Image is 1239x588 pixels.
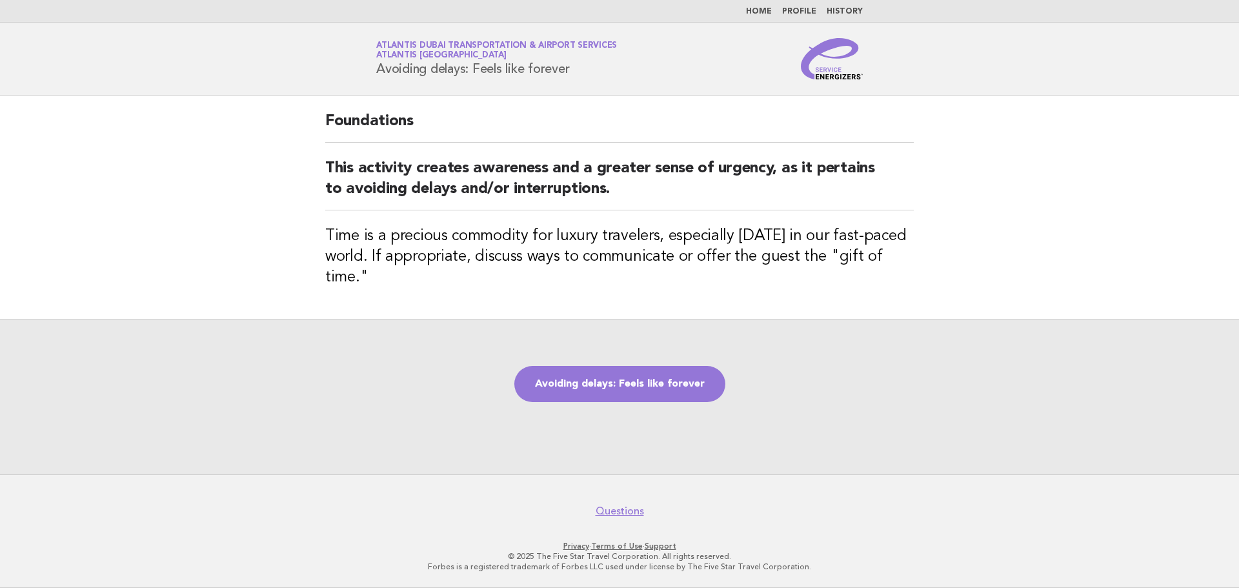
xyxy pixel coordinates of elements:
[645,542,676,551] a: Support
[746,8,772,15] a: Home
[782,8,816,15] a: Profile
[376,41,617,59] a: Atlantis Dubai Transportation & Airport ServicesAtlantis [GEOGRAPHIC_DATA]
[225,541,1014,551] p: · ·
[596,505,644,518] a: Questions
[591,542,643,551] a: Terms of Use
[827,8,863,15] a: History
[514,366,725,402] a: Avoiding delays: Feels like forever
[225,562,1014,572] p: Forbes is a registered trademark of Forbes LLC used under license by The Five Star Travel Corpora...
[325,111,914,143] h2: Foundations
[376,42,617,76] h1: Avoiding delays: Feels like forever
[325,226,914,288] h3: Time is a precious commodity for luxury travelers, especially [DATE] in our fast-paced world. If ...
[801,38,863,79] img: Service Energizers
[563,542,589,551] a: Privacy
[225,551,1014,562] p: © 2025 The Five Star Travel Corporation. All rights reserved.
[325,158,914,210] h2: This activity creates awareness and a greater sense of urgency, as it pertains to avoiding delays...
[376,52,507,60] span: Atlantis [GEOGRAPHIC_DATA]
